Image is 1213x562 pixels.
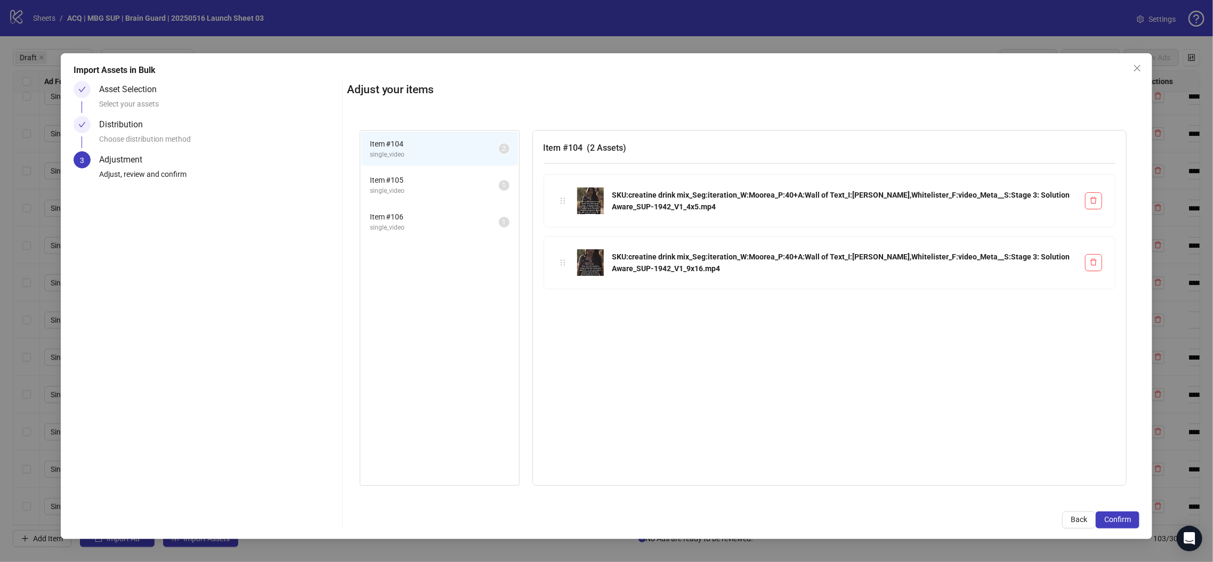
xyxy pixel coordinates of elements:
button: Close [1129,60,1146,77]
sup: 1 [499,217,510,227]
div: Select your assets [99,98,338,116]
span: single_video [370,186,499,196]
span: Back [1071,515,1087,524]
div: Adjustment [99,151,151,168]
span: Item # 105 [370,174,499,186]
sup: 2 [499,143,510,154]
span: holder [559,259,567,266]
span: holder [559,197,567,205]
img: SKU:creatine drink mix_Seg:iteration_W:Moorea_P:40+A:Wall of Text_I:Amy Shah,Whitelister_F:video_... [577,188,604,214]
h2: Adjust your items [347,81,1140,99]
div: holder [557,257,569,268]
div: SKU:creatine drink mix_Seg:iteration_W:Moorea_P:40+A:Wall of Text_I:[PERSON_NAME],Whitelister_F:v... [612,251,1077,274]
span: Item # 106 [370,211,499,223]
div: Asset Selection [99,81,165,98]
span: delete [1090,197,1097,204]
span: 3 [80,156,84,165]
div: Adjust, review and confirm [99,168,338,186]
button: Confirm [1096,511,1139,528]
span: Confirm [1104,515,1131,524]
div: SKU:creatine drink mix_Seg:iteration_W:Moorea_P:40+A:Wall of Text_I:[PERSON_NAME],Whitelister_F:v... [612,189,1077,213]
span: 1 [502,218,506,226]
div: Import Assets in Bulk [74,64,1139,77]
span: single_video [370,150,499,160]
span: 2 [502,145,506,152]
span: single_video [370,223,499,233]
span: close [1133,64,1142,72]
div: Distribution [99,116,151,133]
div: holder [557,195,569,207]
h3: Item # 104 [544,141,1116,154]
span: ( 2 Assets ) [587,143,627,153]
div: Open Intercom Messenger [1177,526,1202,551]
button: Back [1062,511,1096,528]
span: check [78,121,86,128]
sup: 1 [499,180,510,191]
div: Choose distribution method [99,133,338,151]
span: 1 [502,182,506,189]
span: check [78,86,86,93]
span: delete [1090,258,1097,266]
img: SKU:creatine drink mix_Seg:iteration_W:Moorea_P:40+A:Wall of Text_I:Amy Shah,Whitelister_F:video_... [577,249,604,276]
button: Delete [1085,254,1102,271]
span: Item # 104 [370,138,499,150]
button: Delete [1085,192,1102,209]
